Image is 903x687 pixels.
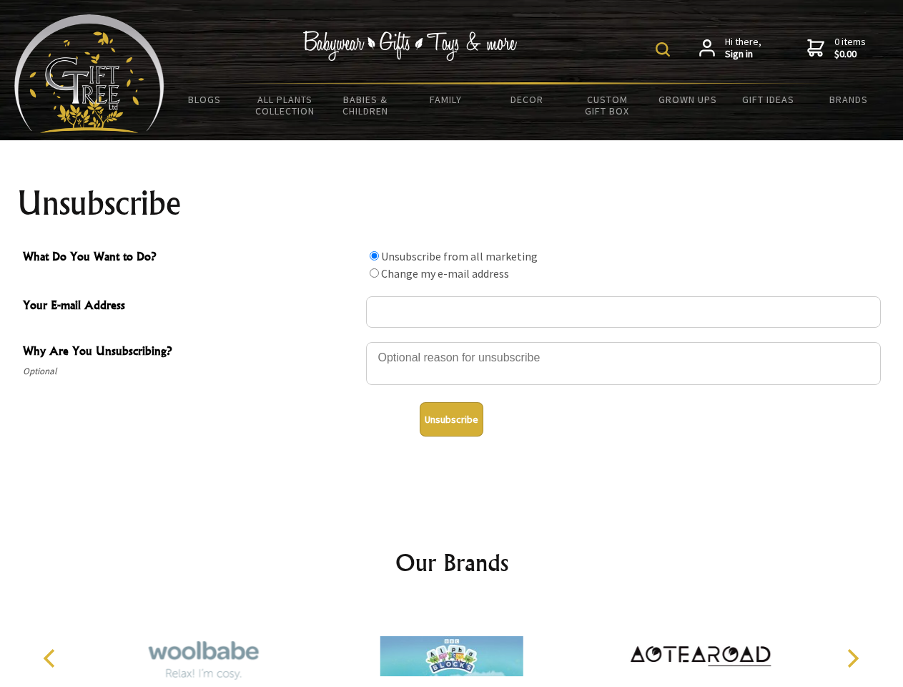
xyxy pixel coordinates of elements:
[728,84,809,114] a: Gift Ideas
[725,36,761,61] span: Hi there,
[647,84,728,114] a: Grown Ups
[420,402,483,437] button: Unsubscribe
[834,35,866,61] span: 0 items
[486,84,567,114] a: Decor
[23,342,359,363] span: Why Are You Unsubscribing?
[567,84,648,126] a: Custom Gift Box
[29,545,875,580] h2: Our Brands
[14,14,164,133] img: Babyware - Gifts - Toys and more...
[837,643,868,674] button: Next
[23,363,359,380] span: Optional
[656,42,670,57] img: product search
[381,266,509,281] label: Change my e-mail address
[725,48,761,61] strong: Sign in
[303,31,518,61] img: Babywear - Gifts - Toys & more
[366,342,881,385] textarea: Why Are You Unsubscribing?
[406,84,487,114] a: Family
[381,249,538,263] label: Unsubscribe from all marketing
[17,186,887,220] h1: Unsubscribe
[325,84,406,126] a: Babies & Children
[36,643,67,674] button: Previous
[807,36,866,61] a: 0 items$0.00
[23,296,359,317] span: Your E-mail Address
[23,248,359,268] span: What Do You Want to Do?
[164,84,245,114] a: BLOGS
[366,296,881,328] input: Your E-mail Address
[370,251,379,260] input: What Do You Want to Do?
[245,84,326,126] a: All Plants Collection
[809,84,889,114] a: Brands
[699,36,761,61] a: Hi there,Sign in
[370,268,379,278] input: What Do You Want to Do?
[834,48,866,61] strong: $0.00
